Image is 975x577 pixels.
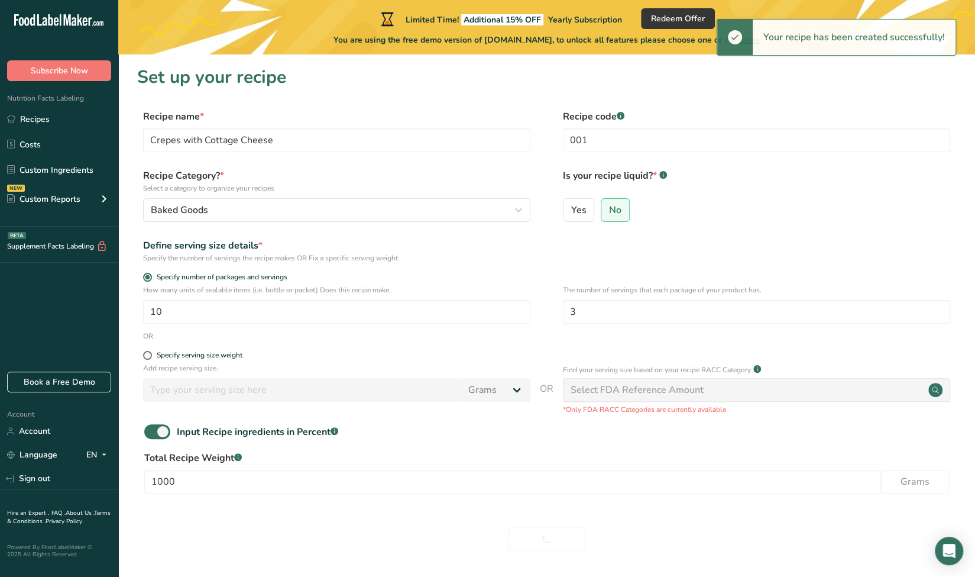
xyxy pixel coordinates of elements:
div: Open Intercom Messenger [935,537,963,565]
p: How many units of sealable items (i.e. bottle or packet) Does this recipe make. [143,285,530,295]
div: NEW [7,185,25,192]
p: The number of servings that each package of your product has. [563,285,950,295]
span: Additional 15% OFF [461,14,543,25]
span: OR [540,382,553,415]
a: Language [7,444,57,465]
span: Specify number of packages and servings [152,273,287,282]
span: Yearly Subscription [548,14,622,25]
button: Redeem Offer [641,8,715,29]
a: FAQ . [51,509,66,517]
span: Baked Goods [151,203,208,217]
a: Privacy Policy [46,517,82,526]
div: OR [143,331,153,341]
p: Add recipe serving size. [143,363,530,373]
span: Redeem Offer [651,12,705,25]
div: Limited Time! [378,12,622,26]
div: Custom Reports [7,193,80,205]
div: Select FDA Reference Amount [571,383,704,397]
label: Total Recipe Weight [144,451,949,465]
label: Recipe code [563,109,950,124]
div: Powered By FoodLabelMaker © 2025 All Rights Reserved [7,544,111,558]
span: Subscribe Now [31,65,88,77]
span: You are using the free demo version of [DOMAIN_NAME], to unlock all features please choose one of... [333,34,760,46]
p: *Only FDA RACC Categories are currently available [563,404,950,415]
span: No [609,204,621,216]
button: Grams [881,470,949,494]
div: BETA [8,232,26,239]
label: Is your recipe liquid? [563,169,950,194]
input: Type your recipe name here [143,128,530,152]
span: Grams [901,475,929,489]
input: Type your recipe code here [563,128,950,152]
span: Yes [571,204,587,216]
h1: Set up your recipe [137,64,956,91]
p: Find your serving size based on your recipe RACC Category [563,365,751,375]
div: Specify the number of servings the recipe makes OR Fix a specific serving weight [143,253,530,263]
a: Book a Free Demo [7,372,111,392]
a: Terms & Conditions . [7,509,111,526]
a: Hire an Expert . [7,509,49,517]
label: Recipe name [143,109,530,124]
div: EN [86,448,111,462]
div: Specify serving size weight [157,351,242,360]
a: About Us . [66,509,94,517]
button: Baked Goods [143,198,530,222]
div: Your recipe has been created successfully! [753,20,955,55]
div: Define serving size details [143,238,530,253]
label: Recipe Category? [143,169,530,194]
button: Subscribe Now [7,60,111,81]
input: Type your serving size here [143,378,461,402]
p: Select a category to organize your recipes [143,183,530,194]
div: Input Recipe ingredients in Percent [177,425,338,439]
